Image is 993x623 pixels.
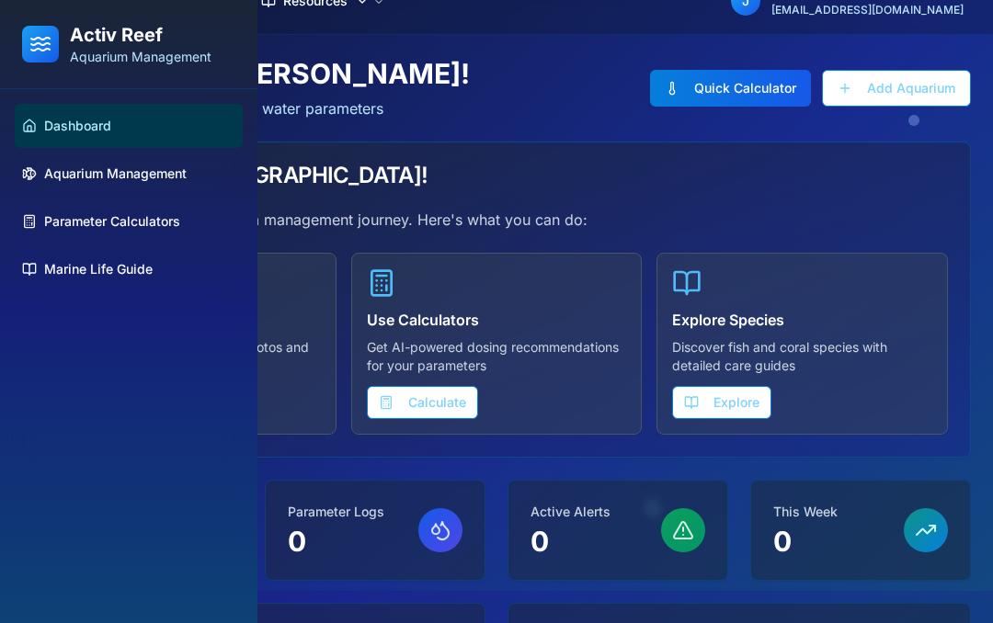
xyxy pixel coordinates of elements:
[44,260,153,278] span: Marine Life Guide
[70,22,211,48] h2: Activ Reef
[288,525,384,558] p: 0
[367,309,627,331] h3: Use Calculators
[531,525,611,558] p: 0
[15,104,243,148] a: Dashboard
[45,164,948,187] div: Welcome to [GEOGRAPHIC_DATA]!
[15,152,243,196] a: Aquarium Management
[672,395,771,413] a: Explore
[45,209,948,231] p: Get started with your aquarium management journey. Here's what you can do:
[822,70,971,107] button: Add Aquarium
[367,386,478,419] button: Calculate
[367,338,627,375] p: Get AI-powered dosing recommendations for your parameters
[44,164,187,183] span: Aquarium Management
[672,386,771,419] button: Explore
[773,525,838,558] p: 0
[44,212,180,231] span: Parameter Calculators
[771,3,964,17] p: [EMAIL_ADDRESS][DOMAIN_NAME]
[672,309,932,331] h3: Explore Species
[672,338,932,375] p: Discover fish and coral species with detailed care guides
[44,117,111,135] span: Dashboard
[15,247,243,291] a: Marine Life Guide
[288,503,384,521] p: Parameter Logs
[650,70,811,107] button: Quick Calculator
[70,48,211,66] p: Aquarium Management
[531,503,611,521] p: Active Alerts
[773,503,838,521] p: This Week
[367,395,478,413] a: Calculate
[15,199,243,244] a: Parameter Calculators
